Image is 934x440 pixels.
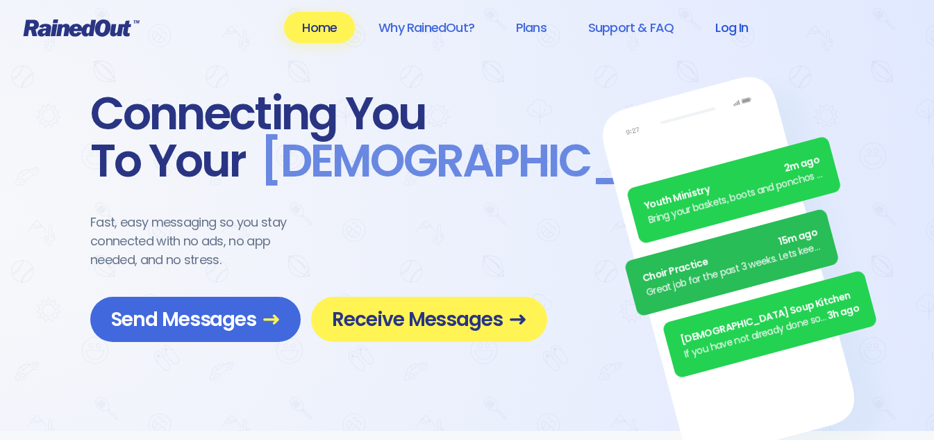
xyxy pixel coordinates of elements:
[683,309,829,361] div: If you have not already done so, please remember to turn in your fundraiser money [DATE]!
[90,297,301,342] a: Send Messages
[332,307,526,332] span: Receive Messages
[783,153,822,177] span: 2m ago
[641,225,819,286] div: Choir Practice
[90,90,547,185] div: Connecting You To Your
[570,12,692,43] a: Support & FAQ
[111,307,280,332] span: Send Messages
[90,213,312,269] div: Fast, easy messaging so you stay connected with no ads, no app needed, and no stress.
[360,12,492,43] a: Why RainedOut?
[826,301,861,324] span: 3h ago
[647,167,826,228] div: Bring your baskets, boots and ponchos the Annual [DATE] Egg [PERSON_NAME] is ON! See everyone there.
[284,12,355,43] a: Home
[697,12,766,43] a: Log In
[777,225,819,250] span: 15m ago
[311,297,547,342] a: Receive Messages
[644,239,823,300] div: Great job for the past 3 weeks. Lets keep it up.
[498,12,565,43] a: Plans
[246,138,770,185] span: [DEMOGRAPHIC_DATA] .
[679,287,858,348] div: [DEMOGRAPHIC_DATA] Soup Kitchen
[643,153,822,214] div: Youth Ministry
